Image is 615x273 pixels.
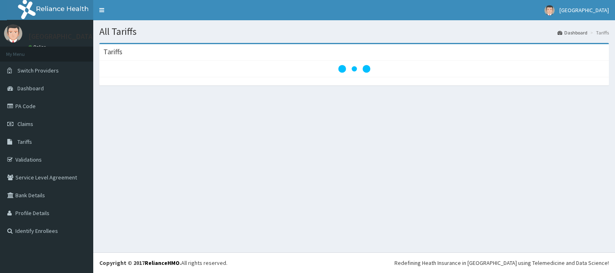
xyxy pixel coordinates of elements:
[28,33,95,40] p: [GEOGRAPHIC_DATA]
[394,259,609,267] div: Redefining Heath Insurance in [GEOGRAPHIC_DATA] using Telemedicine and Data Science!
[99,26,609,37] h1: All Tariffs
[559,6,609,14] span: [GEOGRAPHIC_DATA]
[17,120,33,128] span: Claims
[17,67,59,74] span: Switch Providers
[28,44,48,50] a: Online
[93,252,615,273] footer: All rights reserved.
[145,259,180,267] a: RelianceHMO
[557,29,587,36] a: Dashboard
[338,53,371,85] svg: audio-loading
[17,138,32,145] span: Tariffs
[17,85,44,92] span: Dashboard
[588,29,609,36] li: Tariffs
[544,5,555,15] img: User Image
[99,259,181,267] strong: Copyright © 2017 .
[4,24,22,43] img: User Image
[103,48,122,55] h3: Tariffs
